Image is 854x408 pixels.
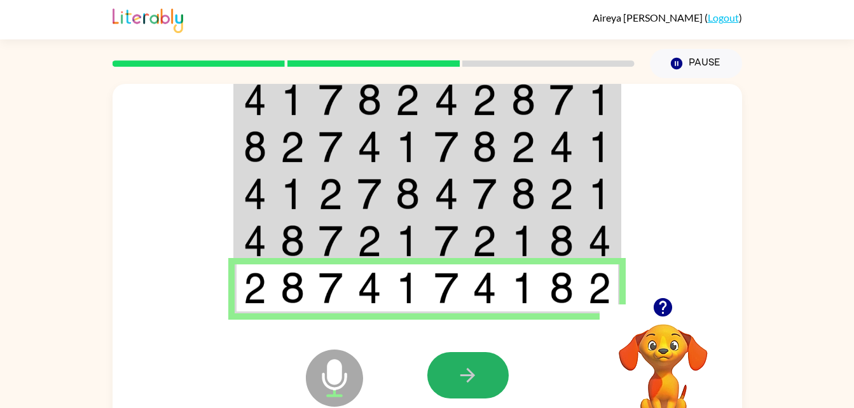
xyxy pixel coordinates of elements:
img: 1 [588,84,611,116]
img: 4 [434,84,458,116]
img: 4 [549,131,574,163]
img: 8 [472,131,497,163]
img: 8 [549,225,574,257]
img: Literably [113,5,183,33]
img: 1 [280,84,305,116]
img: 1 [511,272,535,304]
img: 4 [244,84,266,116]
img: 4 [357,131,382,163]
img: 2 [396,84,420,116]
img: 1 [396,225,420,257]
img: 4 [244,225,266,257]
img: 1 [280,178,305,210]
img: 2 [472,84,497,116]
img: 8 [511,178,535,210]
img: 4 [434,178,458,210]
img: 7 [549,84,574,116]
img: 1 [396,272,420,304]
img: 2 [357,225,382,257]
img: 7 [319,131,343,163]
img: 2 [549,178,574,210]
img: 8 [357,84,382,116]
img: 2 [319,178,343,210]
img: 2 [511,131,535,163]
img: 7 [434,272,458,304]
img: 1 [396,131,420,163]
img: 2 [588,272,611,304]
img: 8 [396,178,420,210]
img: 7 [357,178,382,210]
img: 4 [588,225,611,257]
img: 7 [319,272,343,304]
img: 8 [280,272,305,304]
img: 7 [319,84,343,116]
a: Logout [708,11,739,24]
img: 2 [244,272,266,304]
img: 7 [319,225,343,257]
img: 1 [511,225,535,257]
img: 4 [357,272,382,304]
img: 1 [588,131,611,163]
img: 1 [588,178,611,210]
img: 8 [244,131,266,163]
div: ( ) [593,11,742,24]
img: 2 [472,225,497,257]
img: 2 [280,131,305,163]
span: Aireya [PERSON_NAME] [593,11,705,24]
img: 7 [434,131,458,163]
img: 8 [511,84,535,116]
button: Pause [650,49,742,78]
img: 8 [549,272,574,304]
img: 8 [280,225,305,257]
img: 4 [244,178,266,210]
img: 7 [472,178,497,210]
img: 7 [434,225,458,257]
img: 4 [472,272,497,304]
